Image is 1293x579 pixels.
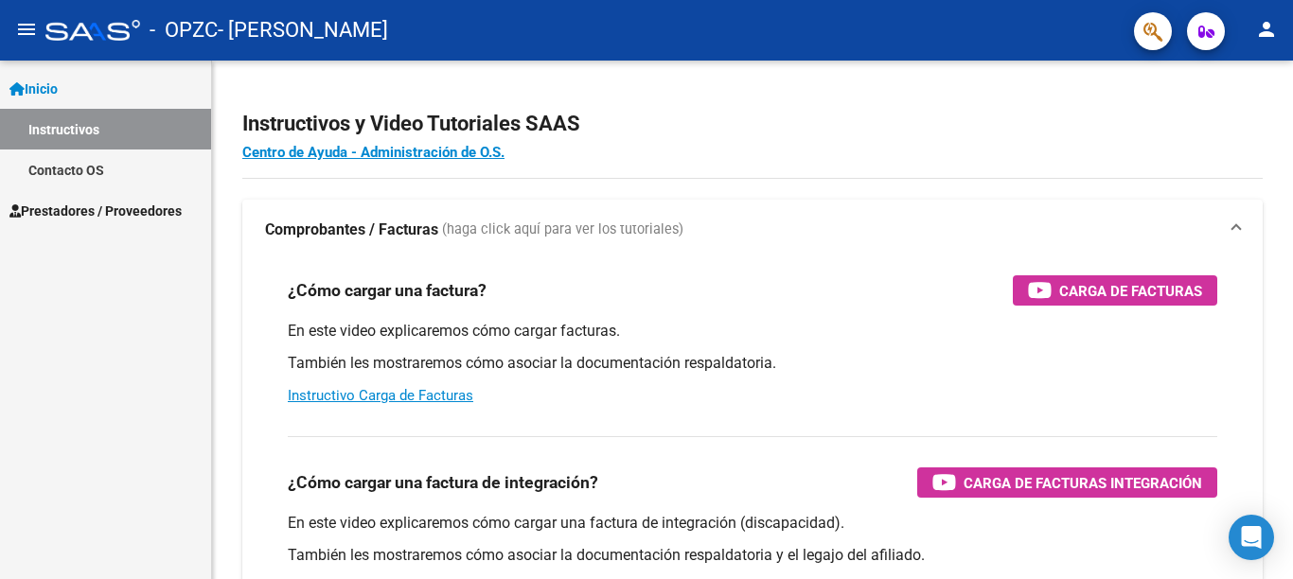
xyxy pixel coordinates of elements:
span: Inicio [9,79,58,99]
button: Carga de Facturas [1013,275,1217,306]
p: También les mostraremos cómo asociar la documentación respaldatoria. [288,353,1217,374]
h2: Instructivos y Video Tutoriales SAAS [242,106,1263,142]
mat-icon: menu [15,18,38,41]
button: Carga de Facturas Integración [917,467,1217,498]
h3: ¿Cómo cargar una factura de integración? [288,469,598,496]
strong: Comprobantes / Facturas [265,219,438,240]
div: Open Intercom Messenger [1229,515,1274,560]
span: - OPZC [150,9,218,51]
p: En este video explicaremos cómo cargar facturas. [288,321,1217,342]
a: Centro de Ayuda - Administración de O.S. [242,144,505,161]
h3: ¿Cómo cargar una factura? [288,277,487,304]
a: Instructivo Carga de Facturas [288,387,473,404]
span: (haga click aquí para ver los tutoriales) [442,219,683,240]
p: También les mostraremos cómo asociar la documentación respaldatoria y el legajo del afiliado. [288,545,1217,566]
mat-icon: person [1255,18,1278,41]
span: Prestadores / Proveedores [9,201,182,221]
span: Carga de Facturas [1059,279,1202,303]
span: - [PERSON_NAME] [218,9,388,51]
mat-expansion-panel-header: Comprobantes / Facturas (haga click aquí para ver los tutoriales) [242,200,1263,260]
p: En este video explicaremos cómo cargar una factura de integración (discapacidad). [288,513,1217,534]
span: Carga de Facturas Integración [964,471,1202,495]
